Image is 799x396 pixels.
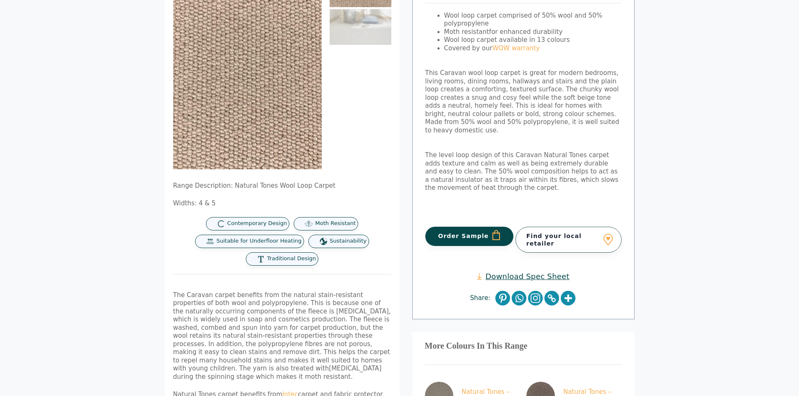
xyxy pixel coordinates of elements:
[515,227,622,253] a: Find your local retailer
[444,12,603,28] span: Wool loop carpet comprised of 50% wool and 50% polypropylene
[173,182,391,190] p: Range Description: Natural Tones Wool Loop Carpet
[330,9,391,45] img: Natural Tones - Caravan - Image 2
[561,291,575,305] a: More
[267,255,316,262] span: Traditional Design
[173,291,391,373] span: The Caravan carpet benefits from the natural stain-resistant properties of both wool and polyprop...
[444,28,489,36] span: Moth resistant
[470,294,494,303] span: Share:
[444,36,570,44] span: Wool loop carpet available in 13 colours
[425,69,619,134] span: This Caravan wool loop carpet is great for modern bedrooms, living rooms, dining rooms, hallways ...
[329,365,381,372] span: [MEDICAL_DATA]
[544,291,559,305] a: Copy Link
[173,373,353,380] span: during the spinning stage which makes it moth resistant.
[444,44,622,53] li: Covered by our
[489,28,562,36] span: for enhanced durability
[425,151,619,192] span: The level loop design of this Caravan Natural Tones carpet adds texture and calm as well as being...
[330,238,367,245] span: Sustainability
[477,272,569,281] a: Download Spec Sheet
[512,291,526,305] a: Whatsapp
[315,220,356,227] span: Moth Resistant
[425,344,622,348] h3: More Colours In This Range
[528,291,543,305] a: Instagram
[492,44,540,52] a: WOW warranty
[227,220,287,227] span: Contemporary Design
[495,291,510,305] a: Pinterest
[216,238,302,245] span: Suitable for Underfloor Heating
[425,227,514,246] button: Order Sample
[173,199,391,208] p: Widths: 4 & 5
